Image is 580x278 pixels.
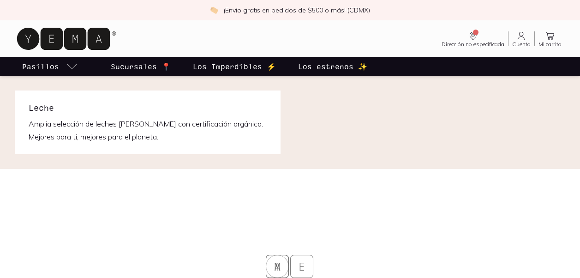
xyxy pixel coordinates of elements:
[193,61,276,72] p: Los Imperdibles ⚡️
[22,61,59,72] p: Pasillos
[512,42,531,47] span: Cuenta
[29,117,267,143] p: Amplia selección de leches [PERSON_NAME] con certificación orgánica. Mejores para ti, mejores par...
[111,61,171,72] p: Sucursales 📍
[442,42,504,47] span: Dirección no especificada
[538,42,562,47] span: Mi carrito
[290,255,313,278] span: E
[508,30,534,47] a: Cuenta
[109,57,173,76] a: Sucursales 📍
[210,6,218,14] img: check
[438,30,508,47] a: Dirección no especificada
[535,30,565,47] a: Mi carrito
[266,255,289,278] span: Y
[191,57,278,76] a: Los Imperdibles ⚡️
[298,61,367,72] p: Los estrenos ✨
[29,102,267,114] h1: Leche
[20,57,79,76] a: pasillo-todos-link
[296,57,369,76] a: Los estrenos ✨
[224,6,370,15] p: ¡Envío gratis en pedidos de $500 o más! (CDMX)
